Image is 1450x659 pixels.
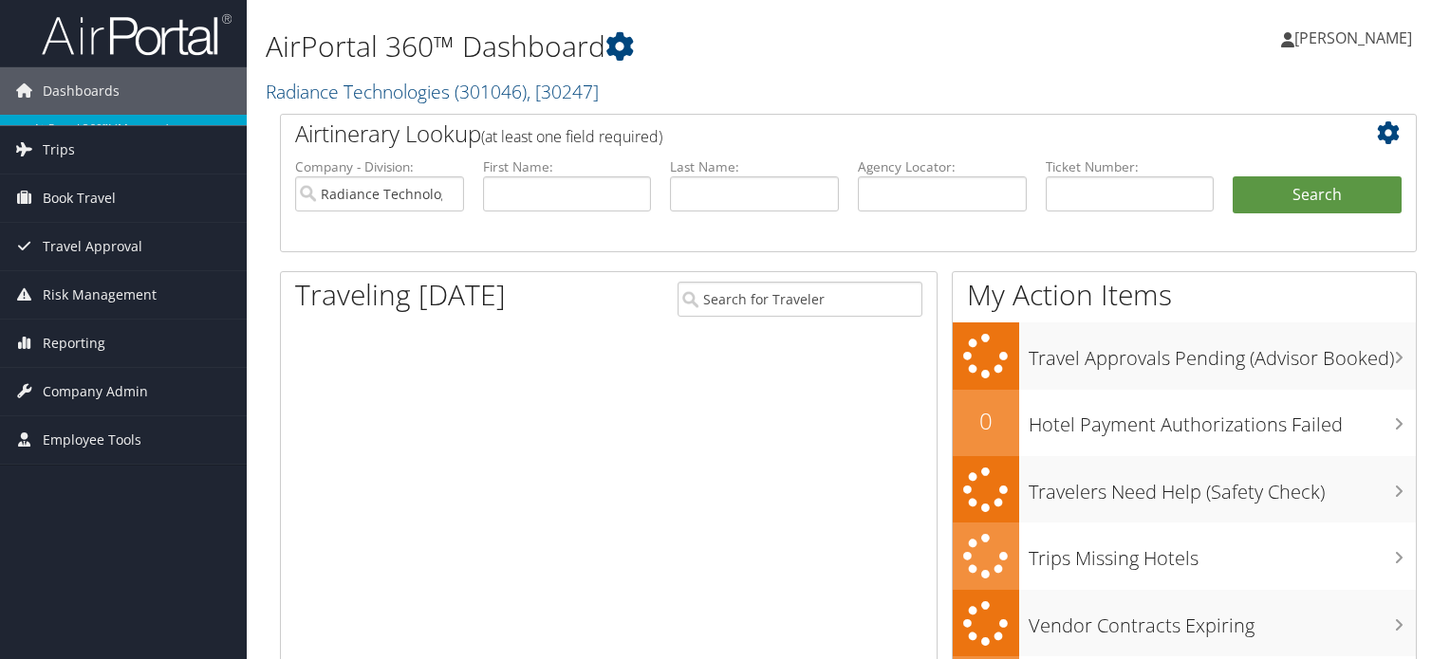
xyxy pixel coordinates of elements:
[43,223,142,270] span: Travel Approval
[1046,157,1215,176] label: Ticket Number:
[1233,176,1402,214] button: Search
[43,271,157,319] span: Risk Management
[43,126,75,174] span: Trips
[1029,336,1416,372] h3: Travel Approvals Pending (Advisor Booked)
[1281,9,1431,66] a: [PERSON_NAME]
[953,590,1416,657] a: Vendor Contracts Expiring
[266,27,1043,66] h1: AirPortal 360™ Dashboard
[42,12,232,57] img: airportal-logo.png
[678,282,922,317] input: Search for Traveler
[43,416,141,464] span: Employee Tools
[43,174,116,222] span: Book Travel
[1294,27,1412,48] span: [PERSON_NAME]
[43,67,120,115] span: Dashboards
[953,456,1416,523] a: Travelers Need Help (Safety Check)
[481,126,662,147] span: (at least one field required)
[266,79,599,104] a: Radiance Technologies
[483,157,652,176] label: First Name:
[295,157,464,176] label: Company - Division:
[858,157,1027,176] label: Agency Locator:
[1029,402,1416,438] h3: Hotel Payment Authorizations Failed
[953,390,1416,456] a: 0Hotel Payment Authorizations Failed
[43,368,148,415] span: Company Admin
[527,79,599,104] span: , [ 30247 ]
[1029,469,1416,505] h3: Travelers Need Help (Safety Check)
[1029,536,1416,572] h3: Trips Missing Hotels
[953,522,1416,590] a: Trips Missing Hotels
[953,322,1416,390] a: Travel Approvals Pending (Advisor Booked)
[43,320,105,367] span: Reporting
[953,275,1416,315] h1: My Action Items
[455,79,527,104] span: ( 301046 )
[295,118,1307,150] h2: Airtinerary Lookup
[1029,603,1416,639] h3: Vendor Contracts Expiring
[295,275,506,315] h1: Traveling [DATE]
[953,405,1019,437] h2: 0
[670,157,839,176] label: Last Name:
